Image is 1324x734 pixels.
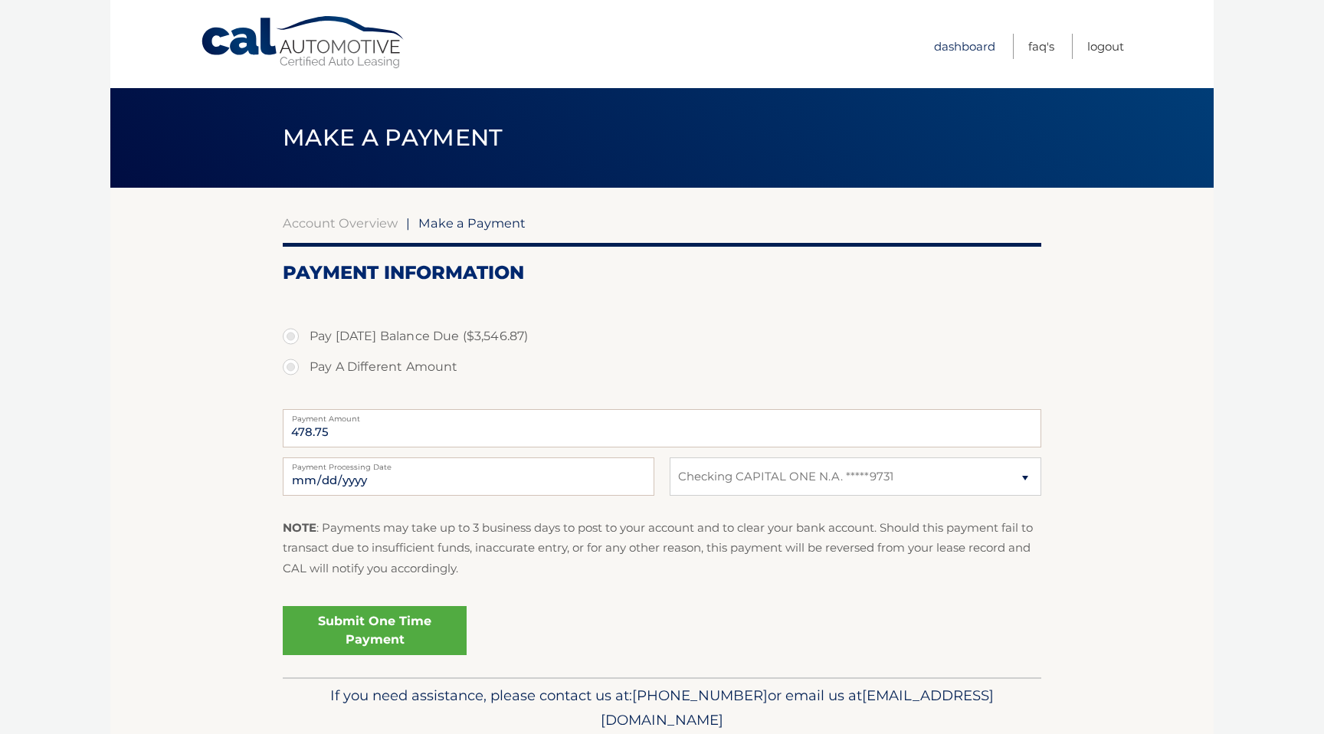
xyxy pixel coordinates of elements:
p: If you need assistance, please contact us at: or email us at [293,683,1031,732]
span: Make a Payment [418,215,526,231]
input: Payment Date [283,457,654,496]
label: Payment Amount [283,409,1041,421]
a: Cal Automotive [200,15,407,70]
a: Account Overview [283,215,398,231]
label: Pay A Different Amount [283,352,1041,382]
p: : Payments may take up to 3 business days to post to your account and to clear your bank account.... [283,518,1041,578]
span: Make a Payment [283,123,503,152]
a: FAQ's [1028,34,1054,59]
input: Payment Amount [283,409,1041,447]
h2: Payment Information [283,261,1041,284]
strong: NOTE [283,520,316,535]
a: Dashboard [934,34,995,59]
span: [EMAIL_ADDRESS][DOMAIN_NAME] [601,686,994,729]
span: [PHONE_NUMBER] [632,686,768,704]
a: Logout [1087,34,1124,59]
label: Payment Processing Date [283,457,654,470]
span: | [406,215,410,231]
label: Pay [DATE] Balance Due ($3,546.87) [283,321,1041,352]
a: Submit One Time Payment [283,606,467,655]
